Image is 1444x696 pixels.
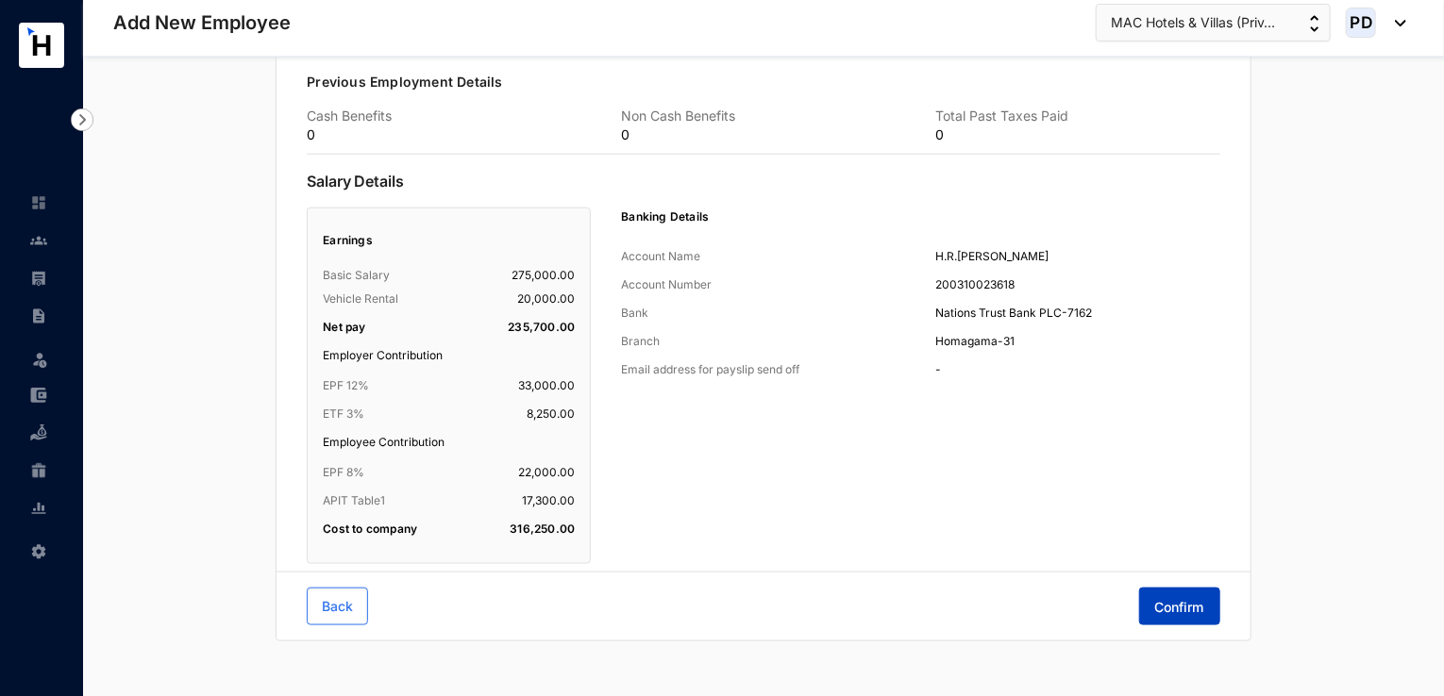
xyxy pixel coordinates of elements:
[936,125,1220,144] p: 0
[30,350,49,369] img: leave-unselected.2934df6273408c3f84d9.svg
[621,207,1219,238] p: Banking Details
[71,108,93,131] img: nav-icon-right.af6afadce00d159da59955279c43614e.svg
[323,266,434,285] p: Basic Salary
[323,405,434,423] p: ETF 3%
[464,290,576,308] p: 20,000.00
[621,360,905,379] p: Email address for payslip send off
[621,125,905,144] p: 0
[936,332,1220,351] p: Homagama-31
[936,247,1220,266] p: H.R.[PERSON_NAME]
[15,452,60,489] li: Gratuity
[1385,20,1406,26] img: dropdown-black.8e83cc76930a90b1a4fdb6d089b7bf3a.svg
[30,307,47,324] img: contract-unselected.99e2b2107c0a7dd48938.svg
[323,520,434,539] p: Cost to company
[936,107,1220,125] p: Total Past Taxes Paid
[30,462,47,479] img: gratuity-unselected.a8c340787eea3cf492d7.svg
[464,491,576,510] p: 17,300.00
[30,387,47,404] img: expense-unselected.2edcf0507c847f3e9e96.svg
[323,433,575,463] p: Employee Contribution
[15,414,60,452] li: Loan
[464,266,576,285] p: 275,000.00
[15,222,60,259] li: Contacts
[30,543,47,560] img: settings-unselected.1febfda315e6e19643a1.svg
[1139,588,1220,625] button: Confirm
[323,491,434,510] p: APIT Table1
[323,290,434,308] p: Vehicle Rental
[307,58,1220,107] p: Previous Employment Details
[936,360,1220,379] p: -
[936,275,1220,294] p: 200310023618
[30,424,47,441] img: loan-unselected.d74d20a04637f2d15ab5.svg
[464,376,576,395] p: 33,000.00
[464,520,576,539] p: 316,250.00
[322,597,353,616] span: Back
[936,304,1220,323] p: Nations Trust Bank PLC-7162
[307,588,368,625] button: Back
[621,247,905,266] p: Account Name
[307,125,591,144] p: 0
[15,297,60,335] li: Contracts
[113,9,291,36] p: Add New Employee
[464,463,576,482] p: 22,000.00
[1155,598,1204,617] span: Confirm
[307,107,591,125] p: Cash Benefits
[307,155,1220,207] p: Salary Details
[30,500,47,517] img: report-unselected.e6a6b4230fc7da01f883.svg
[1350,14,1372,30] span: PD
[1310,15,1319,32] img: up-down-arrow.74152d26bf9780fbf563ca9c90304185.svg
[621,304,905,323] p: Bank
[30,232,47,249] img: people-unselected.118708e94b43a90eceab.svg
[1096,4,1331,41] button: MAC Hotels & Villas (Priv...
[30,270,47,287] img: payroll-unselected.b590312f920e76f0c668.svg
[464,318,576,337] p: 235,700.00
[15,259,60,297] li: Payroll
[15,184,60,222] li: Home
[323,376,434,395] p: EPF 12%
[621,107,905,125] p: Non Cash Benefits
[621,275,905,294] p: Account Number
[464,405,576,423] p: 8,250.00
[323,231,575,261] p: Earnings
[323,318,434,337] p: Net pay
[323,463,434,482] p: EPF 8%
[30,194,47,211] img: home-unselected.a29eae3204392db15eaf.svg
[621,332,905,351] p: Branch
[15,489,60,527] li: Reports
[323,346,575,376] p: Employer Contribution
[1111,12,1275,33] span: MAC Hotels & Villas (Priv...
[15,376,60,414] li: Expenses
